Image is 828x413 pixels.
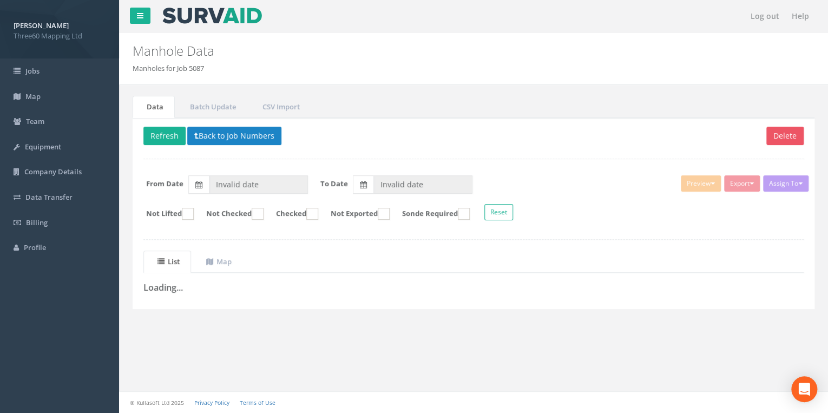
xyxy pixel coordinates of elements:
button: Export [724,175,760,192]
uib-tab-heading: Map [206,257,232,266]
button: Reset [484,204,513,220]
a: [PERSON_NAME] Three60 Mapping Ltd [14,18,106,41]
button: Back to Job Numbers [187,127,281,145]
span: Billing [26,218,48,227]
button: Refresh [143,127,186,145]
label: To Date [320,179,348,189]
span: Jobs [25,66,40,76]
h3: Loading... [143,283,804,293]
small: © Kullasoft Ltd 2025 [130,399,184,407]
a: Batch Update [176,96,247,118]
input: From Date [209,175,308,194]
span: Map [25,91,41,101]
h2: Manhole Data [133,44,698,58]
button: Delete [766,127,804,145]
label: Not Exported [320,208,390,220]
a: Terms of Use [240,399,275,407]
button: Assign To [763,175,809,192]
uib-tab-heading: List [157,257,180,266]
a: CSV Import [248,96,311,118]
a: Privacy Policy [194,399,229,407]
input: To Date [373,175,472,194]
label: Checked [265,208,318,220]
a: Map [192,251,243,273]
span: Data Transfer [25,192,73,202]
span: Profile [24,242,46,252]
a: List [143,251,191,273]
strong: [PERSON_NAME] [14,21,69,30]
label: Not Checked [195,208,264,220]
label: Sonde Required [391,208,470,220]
label: Not Lifted [135,208,194,220]
span: Team [26,116,44,126]
div: Open Intercom Messenger [791,376,817,402]
label: From Date [146,179,183,189]
li: Manholes for Job 5087 [133,63,204,74]
a: Data [133,96,175,118]
span: Company Details [24,167,82,176]
span: Three60 Mapping Ltd [14,31,106,41]
button: Preview [681,175,721,192]
span: Equipment [25,142,61,152]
